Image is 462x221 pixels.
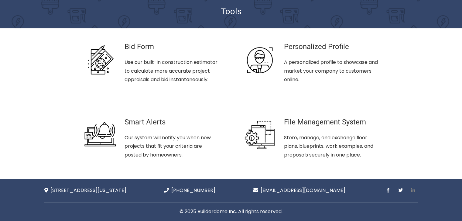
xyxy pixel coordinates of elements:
a: [PHONE_NUMBER] [164,187,215,194]
img: bid-form.png [84,43,118,77]
h4: Bid Form [125,43,219,51]
div: [STREET_ADDRESS][US_STATE] [44,186,126,195]
a: [EMAIL_ADDRESS][DOMAIN_NAME] [253,187,345,194]
h4: Personalized Profile [284,43,378,51]
h4: Smart Alerts [125,118,219,126]
img: alerts.png [84,118,118,152]
p: A personalized profile to showcase and market your company to customers online. [284,58,378,84]
h4: File Management System [284,118,378,126]
p: Our system will notify you when new projects that fit your criteria are posted by homeowners. [125,134,219,160]
p: © 2025 Builderdome Inc. All rights reserved. [49,207,413,216]
h2: Tools [108,7,354,16]
img: profile.png [243,43,277,77]
p: Use our built-in construction estimator to calculate more accurate project appraisals and bid ins... [125,58,219,84]
img: system.png [243,118,277,152]
p: Store, manage, and exchange ﬂoor plans, blueprints, work examples, and proposals securely in one ... [284,134,378,160]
